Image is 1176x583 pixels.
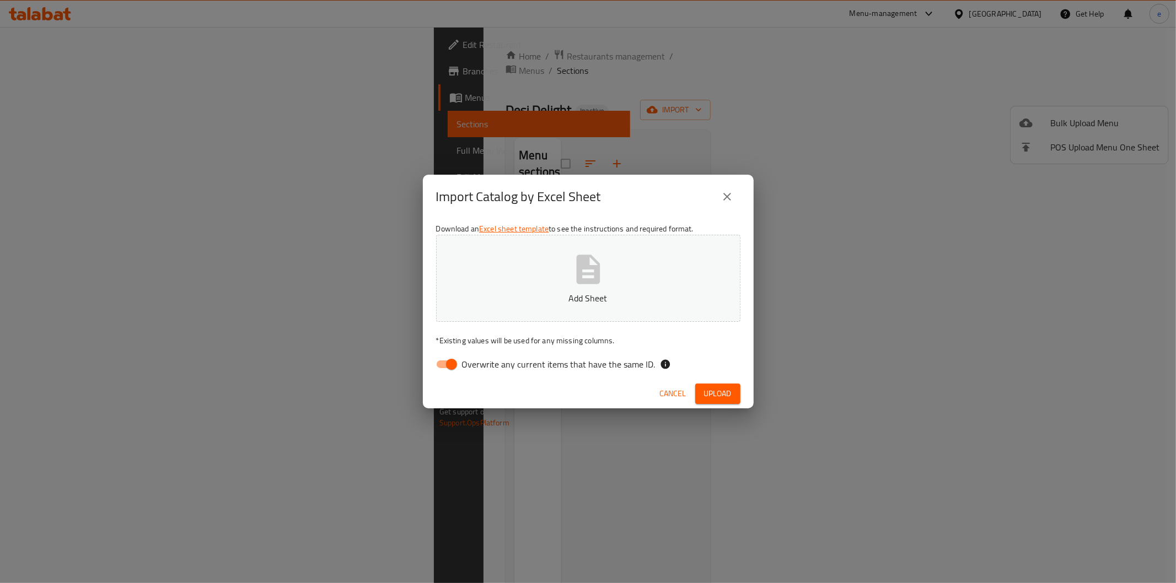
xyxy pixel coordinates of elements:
p: Existing values will be used for any missing columns. [436,335,740,346]
button: Cancel [656,384,691,404]
h2: Import Catalog by Excel Sheet [436,188,601,206]
button: close [714,183,740,210]
span: Overwrite any current items that have the same ID. [462,358,656,371]
p: Add Sheet [453,291,723,305]
svg: If the overwrite option isn't selected, then the items that match an existing ID will be ignored ... [660,359,671,370]
span: Upload [704,387,732,401]
a: Excel sheet template [479,222,549,236]
button: Add Sheet [436,235,740,322]
div: Download an to see the instructions and required format. [423,219,754,379]
button: Upload [695,384,740,404]
span: Cancel [660,387,686,401]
